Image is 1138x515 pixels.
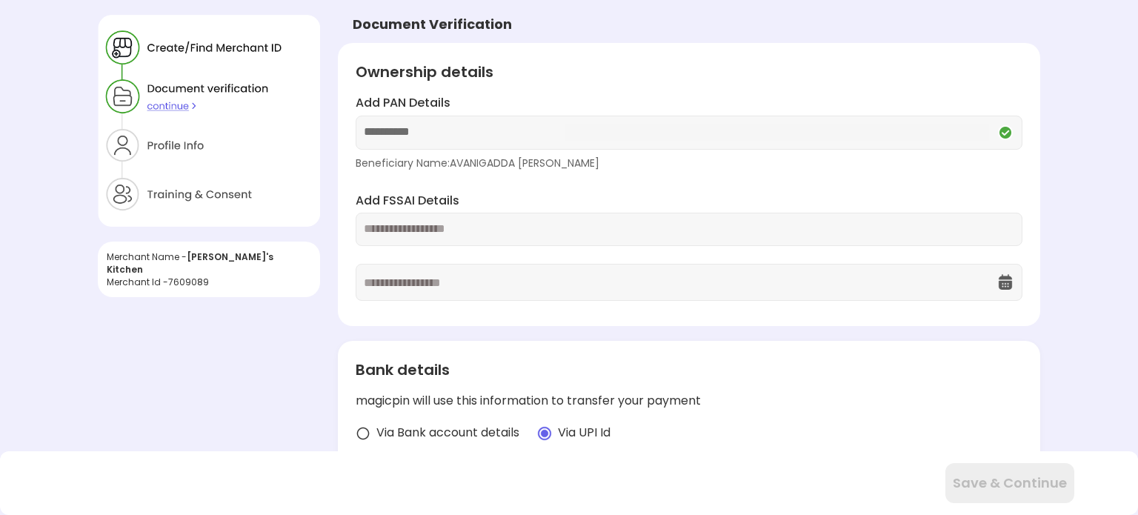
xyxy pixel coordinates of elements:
[107,250,311,276] div: Merchant Name -
[558,425,610,442] span: Via UPI Id
[356,193,1022,210] label: Add FSSAI Details
[107,276,311,288] div: Merchant Id - 7609089
[996,273,1014,291] img: OcXK764TI_dg1n3pJKAFuNcYfYqBKGvmbXteblFrPew4KBASBbPUoKPFDRZzLe5z5khKOkBCrBseVNl8W_Mqhk0wgJF92Dyy9...
[356,426,370,441] img: radio
[376,425,519,442] span: Via Bank account details
[356,95,1022,112] label: Add PAN Details
[537,426,552,441] img: radio
[98,15,320,227] img: xZtaNGYO7ZEa_Y6BGN0jBbY4tz3zD8CMWGtK9DYT203r_wSWJgC64uaYzQv0p6I5U3yzNyQZ90jnSGEji8ItH6xpax9JibOI_...
[356,393,1022,410] div: magicpin will use this information to transfer your payment
[356,359,1022,381] div: Bank details
[996,124,1014,142] img: Q2VREkDUCX-Nh97kZdnvclHTixewBtwTiuomQU4ttMKm5pUNxe9W_NURYrLCGq_Mmv0UDstOKswiepyQhkhj-wqMpwXa6YfHU...
[353,15,512,34] div: Document Verification
[945,463,1074,503] button: Save & Continue
[107,250,273,276] span: [PERSON_NAME]'s Kitchen
[356,156,1022,170] div: Beneficiary Name: AVANIGADDA [PERSON_NAME]
[356,61,1022,83] div: Ownership details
